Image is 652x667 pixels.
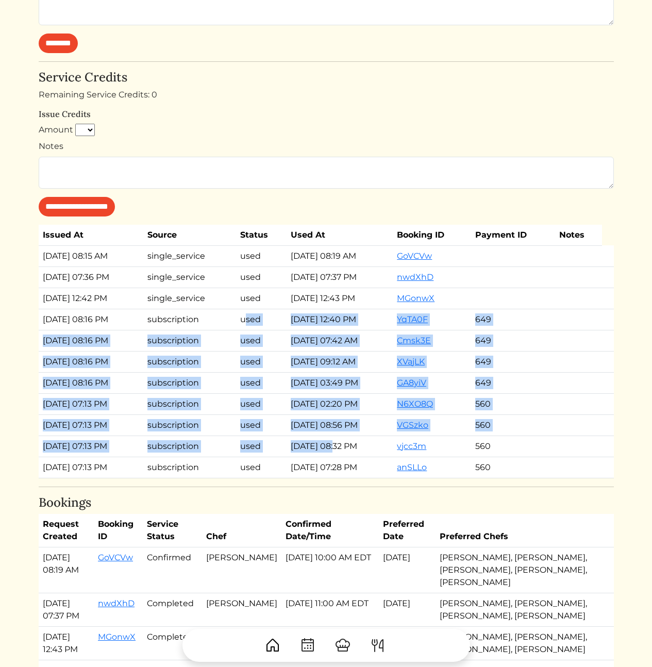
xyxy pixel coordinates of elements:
td: [DATE] 03:49 PM [287,372,393,393]
a: GA8yiV [397,378,426,388]
th: Request Created [39,514,94,547]
td: Confirmed [143,547,203,593]
th: Issued At [39,225,144,246]
td: single_service [143,266,236,288]
td: [DATE] [379,547,435,593]
div: Remaining Service Credits: 0 [39,89,614,101]
td: subscription [143,372,236,393]
td: used [236,372,287,393]
td: [DATE] 02:20 PM [287,393,393,414]
td: subscription [143,436,236,457]
td: [DATE] 08:16 PM [39,351,144,372]
td: subscription [143,393,236,414]
td: Completed [143,593,203,627]
td: used [236,266,287,288]
td: 649 [471,309,555,330]
td: [DATE] 08:32 PM [287,436,393,457]
th: Used At [287,225,393,246]
td: [DATE] 08:15 AM [39,245,144,266]
td: [DATE] 07:13 PM [39,414,144,436]
a: GoVCVw [98,553,133,562]
td: subscription [143,457,236,478]
td: used [236,309,287,330]
td: single_service [143,288,236,309]
a: MGonwX [397,293,434,303]
td: used [236,351,287,372]
td: used [236,288,287,309]
td: subscription [143,351,236,372]
td: 560 [471,457,555,478]
a: vjcc3m [397,441,426,451]
td: used [236,436,287,457]
a: GoVCVw [397,251,432,261]
td: [DATE] 07:13 PM [39,436,144,457]
td: [DATE] 11:00 AM EDT [281,593,379,627]
td: [DATE] 10:00 AM EDT [281,547,379,593]
td: [DATE] 08:19 AM [39,547,94,593]
td: [DATE] 08:16 PM [39,372,144,393]
th: Preferred Chefs [436,514,606,547]
a: YqTA0F [397,314,428,324]
td: [DATE] 08:19 AM [287,245,393,266]
td: [DATE] 07:42 AM [287,330,393,351]
img: CalendarDots-5bcf9d9080389f2a281d69619e1c85352834be518fbc73d9501aef674afc0d57.svg [299,637,316,654]
th: Service Status [143,514,203,547]
td: [DATE] 07:13 PM [39,393,144,414]
td: used [236,330,287,351]
td: 560 [471,414,555,436]
td: used [236,393,287,414]
a: N6XO8Q [397,399,433,409]
td: [PERSON_NAME], [PERSON_NAME], [PERSON_NAME], [PERSON_NAME], [PERSON_NAME] [436,547,606,593]
td: [DATE] 07:37 PM [287,266,393,288]
th: Booking ID [94,514,143,547]
th: Confirmed Date/Time [281,514,379,547]
td: [DATE] 12:42 PM [39,288,144,309]
td: used [236,245,287,266]
a: anSLLo [397,462,427,472]
th: Preferred Date [379,514,435,547]
td: [DATE] [379,593,435,627]
td: [DATE] 07:37 PM [39,593,94,627]
td: [PERSON_NAME], [PERSON_NAME], [PERSON_NAME], [PERSON_NAME] [436,593,606,627]
th: Notes [555,225,602,246]
td: 560 [471,436,555,457]
td: [DATE] 08:56 PM [287,414,393,436]
th: Payment ID [471,225,555,246]
td: used [236,457,287,478]
a: XVajLK [397,357,425,366]
th: Source [143,225,236,246]
td: [DATE] 07:13 PM [39,457,144,478]
td: [DATE] 12:43 PM [287,288,393,309]
td: subscription [143,330,236,351]
label: Notes [39,140,63,153]
td: [DATE] 07:36 PM [39,266,144,288]
td: 649 [471,372,555,393]
td: [PERSON_NAME] [202,547,281,593]
a: Cmsk3E [397,336,431,345]
img: ChefHat-a374fb509e4f37eb0702ca99f5f64f3b6956810f32a249b33092029f8484b388.svg [335,637,351,654]
h4: Bookings [39,495,614,510]
td: single_service [143,245,236,266]
h6: Issue Credits [39,109,614,119]
h4: Service Credits [39,70,614,85]
td: subscription [143,414,236,436]
label: Amount [39,124,73,136]
td: [DATE] 09:12 AM [287,351,393,372]
td: subscription [143,309,236,330]
td: [DATE] 12:40 PM [287,309,393,330]
th: Chef [202,514,281,547]
td: [PERSON_NAME] [202,593,281,627]
th: Status [236,225,287,246]
a: nwdXhD [98,598,135,608]
a: VGSzko [397,420,428,430]
th: Booking ID [393,225,471,246]
td: [DATE] 08:16 PM [39,309,144,330]
td: [DATE] 07:28 PM [287,457,393,478]
td: 649 [471,351,555,372]
td: [DATE] 08:16 PM [39,330,144,351]
img: ForkKnife-55491504ffdb50bab0c1e09e7649658475375261d09fd45db06cec23bce548bf.svg [370,637,386,654]
td: 560 [471,393,555,414]
td: 649 [471,330,555,351]
img: House-9bf13187bcbb5817f509fe5e7408150f90897510c4275e13d0d5fca38e0b5951.svg [264,637,281,654]
a: nwdXhD [397,272,433,282]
